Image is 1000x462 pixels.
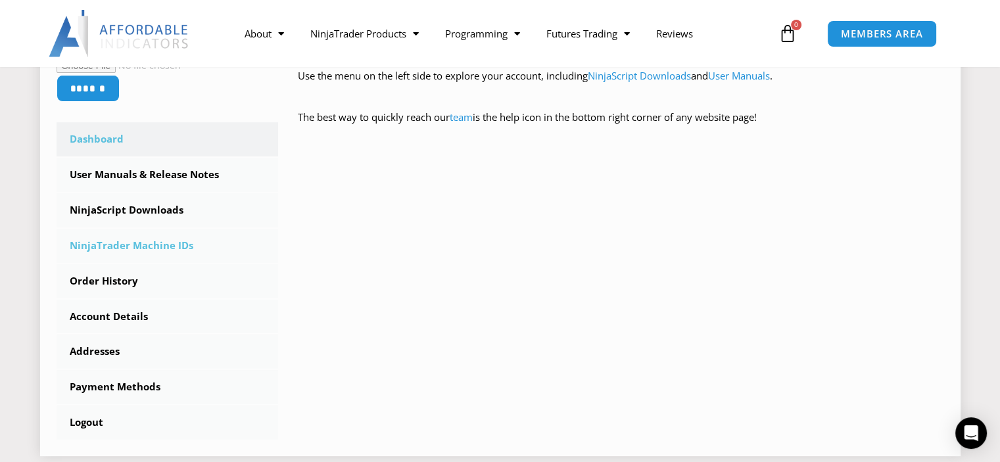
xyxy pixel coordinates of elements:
a: Addresses [57,335,279,369]
a: team [450,110,473,124]
a: NinjaScript Downloads [57,193,279,227]
a: Logout [57,405,279,440]
a: Reviews [643,18,706,49]
a: Order History [57,264,279,298]
a: About [231,18,297,49]
a: NinjaTrader Machine IDs [57,229,279,263]
span: 0 [791,20,801,30]
div: Open Intercom Messenger [955,417,987,449]
p: The best way to quickly reach our is the help icon in the bottom right corner of any website page! [298,108,944,145]
a: Payment Methods [57,370,279,404]
a: NinjaTrader Products [297,18,432,49]
a: Futures Trading [533,18,643,49]
a: User Manuals [708,69,770,82]
a: NinjaScript Downloads [588,69,691,82]
a: User Manuals & Release Notes [57,158,279,192]
img: LogoAI | Affordable Indicators – NinjaTrader [49,10,190,57]
a: Account Details [57,300,279,334]
a: Dashboard [57,122,279,156]
a: Programming [432,18,533,49]
p: Use the menu on the left side to explore your account, including and . [298,67,944,104]
nav: Account pages [57,122,279,440]
a: MEMBERS AREA [827,20,937,47]
span: MEMBERS AREA [841,29,923,39]
nav: Menu [231,18,775,49]
a: 0 [759,14,817,53]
